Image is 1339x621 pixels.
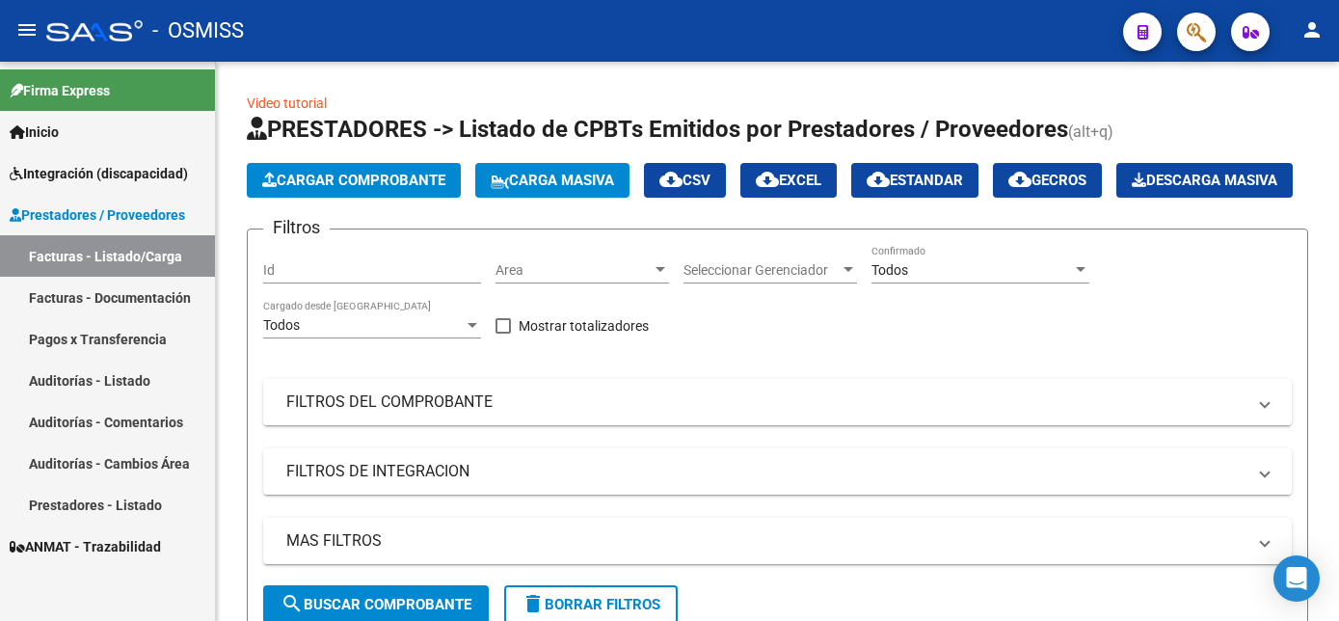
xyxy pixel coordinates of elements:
mat-panel-title: FILTROS DEL COMPROBANTE [286,391,1245,413]
button: Estandar [851,163,978,198]
button: CSV [644,163,726,198]
span: Seleccionar Gerenciador [683,262,840,279]
mat-icon: cloud_download [867,168,890,191]
mat-expansion-panel-header: FILTROS DE INTEGRACION [263,448,1292,495]
span: Buscar Comprobante [281,596,471,613]
span: Todos [263,317,300,333]
span: Mostrar totalizadores [519,314,649,337]
span: ANMAT - Trazabilidad [10,536,161,557]
span: EXCEL [756,172,821,189]
span: (alt+q) [1068,122,1113,141]
button: Carga Masiva [475,163,629,198]
mat-icon: search [281,592,304,615]
span: Cargar Comprobante [262,172,445,189]
span: CSV [659,172,710,189]
span: - OSMISS [152,10,244,52]
span: Carga Masiva [491,172,614,189]
button: Descarga Masiva [1116,163,1293,198]
mat-panel-title: FILTROS DE INTEGRACION [286,461,1245,482]
mat-expansion-panel-header: MAS FILTROS [263,518,1292,564]
mat-icon: delete [522,592,545,615]
span: Inicio [10,121,59,143]
span: Area [495,262,652,279]
span: Prestadores / Proveedores [10,204,185,226]
a: Video tutorial [247,95,327,111]
app-download-masive: Descarga masiva de comprobantes (adjuntos) [1116,163,1293,198]
button: EXCEL [740,163,837,198]
span: Descarga Masiva [1132,172,1277,189]
span: PRESTADORES -> Listado de CPBTs Emitidos por Prestadores / Proveedores [247,116,1068,143]
span: Borrar Filtros [522,596,660,613]
span: Todos [871,262,908,278]
mat-icon: menu [15,18,39,41]
span: Integración (discapacidad) [10,163,188,184]
mat-icon: cloud_download [1008,168,1031,191]
div: Open Intercom Messenger [1273,555,1320,602]
button: Cargar Comprobante [247,163,461,198]
mat-panel-title: MAS FILTROS [286,530,1245,552]
button: Gecros [993,163,1102,198]
mat-icon: person [1300,18,1324,41]
span: Estandar [867,172,963,189]
span: Firma Express [10,80,110,101]
mat-icon: cloud_download [756,168,779,191]
span: Gecros [1008,172,1086,189]
h3: Filtros [263,214,330,241]
mat-icon: cloud_download [659,168,683,191]
mat-expansion-panel-header: FILTROS DEL COMPROBANTE [263,379,1292,425]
